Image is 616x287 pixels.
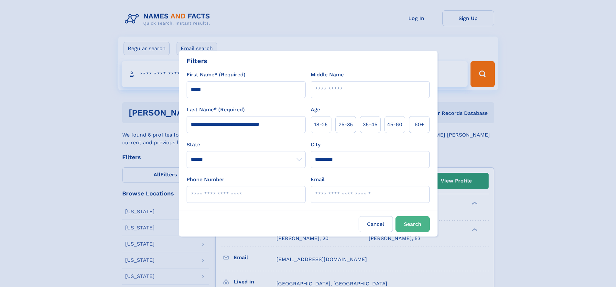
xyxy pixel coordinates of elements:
[339,121,353,128] span: 25‑35
[187,56,207,66] div: Filters
[387,121,402,128] span: 45‑60
[314,121,328,128] span: 18‑25
[363,121,377,128] span: 35‑45
[415,121,424,128] span: 60+
[187,176,224,183] label: Phone Number
[311,71,344,79] label: Middle Name
[311,176,325,183] label: Email
[187,71,245,79] label: First Name* (Required)
[187,141,306,149] label: State
[311,141,320,149] label: City
[311,106,320,114] label: Age
[187,106,245,114] label: Last Name* (Required)
[395,216,430,232] button: Search
[359,216,393,232] label: Cancel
